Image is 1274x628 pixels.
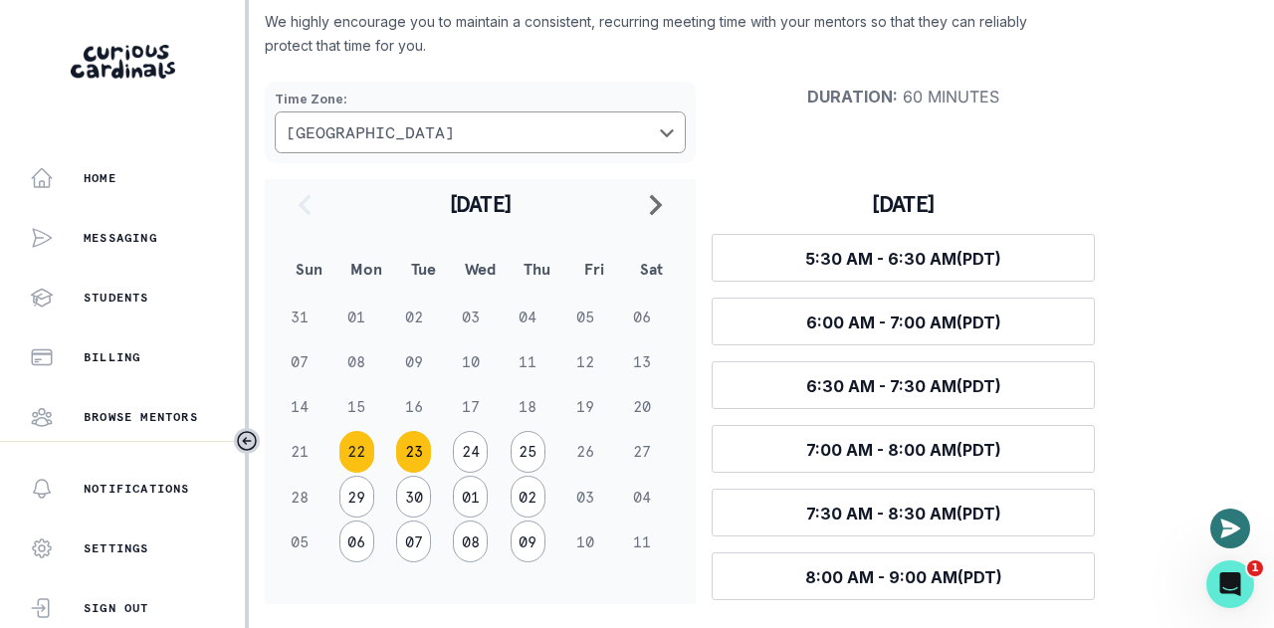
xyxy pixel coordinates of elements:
button: 24 [453,431,488,473]
button: 6:30 AM - 7:30 AM(PDT) [712,361,1095,409]
button: 07 [396,521,431,562]
th: Wed [452,243,509,295]
button: 01 [453,476,488,518]
iframe: Intercom live chat [1206,560,1254,608]
img: Curious Cardinals Logo [71,45,175,79]
p: Browse Mentors [84,409,198,425]
p: Billing [84,349,140,365]
p: Students [84,290,149,306]
p: Home [84,170,116,186]
button: Send us a message [92,348,307,388]
button: 06 [339,521,374,562]
img: Profile image for Curious [23,70,63,109]
th: Thu [509,243,565,295]
button: 25 [511,431,545,473]
th: Sat [623,243,680,295]
span: Home [79,495,119,509]
button: 6:00 AM - 7:00 AM(PDT) [712,298,1095,345]
button: 22 [339,431,374,473]
h3: [DATE] [712,190,1095,218]
div: Close [349,8,385,44]
th: Fri [565,243,622,295]
span: 8:00 AM - 9:00 AM (PDT) [805,567,1002,587]
p: Notifications [84,481,190,497]
button: Messages [199,445,398,524]
p: We highly encourage you to maintain a consistent, recurring meeting time with your mentors so tha... [265,10,1029,58]
button: 8:00 AM - 9:00 AM(PDT) [712,552,1095,600]
button: 02 [511,476,545,518]
span: 7:00 AM - 8:00 AM (PDT) [806,440,1001,460]
th: Sun [281,243,337,295]
button: 08 [453,521,488,562]
p: Messaging [84,230,157,246]
span: 6:30 AM - 7:30 AM (PDT) [806,376,1001,396]
button: 5:30 AM - 6:30 AM(PDT) [712,234,1095,282]
button: 09 [511,521,545,562]
p: Settings [84,540,149,556]
button: 23 [396,431,431,473]
button: navigate to next month [632,179,680,229]
th: Tue [395,243,452,295]
strong: Time Zone : [275,92,347,106]
div: Curious [71,90,123,110]
span: 5:30 AM - 6:30 AM (PDT) [805,249,1001,269]
p: 60 minutes [712,87,1095,106]
h2: [DATE] [328,190,632,218]
h1: Messages [147,9,255,43]
span: Messages [260,495,336,509]
p: Sign Out [84,600,149,616]
button: 29 [339,476,374,518]
div: • [DATE] [127,90,183,110]
th: Mon [337,243,394,295]
strong: Duration : [807,87,898,106]
span: 1 [1247,560,1263,576]
button: 7:00 AM - 8:00 AM(PDT) [712,425,1095,473]
button: Toggle sidebar [234,428,260,454]
button: 30 [396,476,431,518]
button: Choose a timezone [275,111,686,153]
button: Open or close messaging widget [1210,509,1250,548]
button: 7:30 AM - 8:30 AM(PDT) [712,489,1095,536]
span: 6:00 AM - 7:00 AM (PDT) [806,313,1001,332]
span: 7:30 AM - 8:30 AM (PDT) [806,504,1001,523]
